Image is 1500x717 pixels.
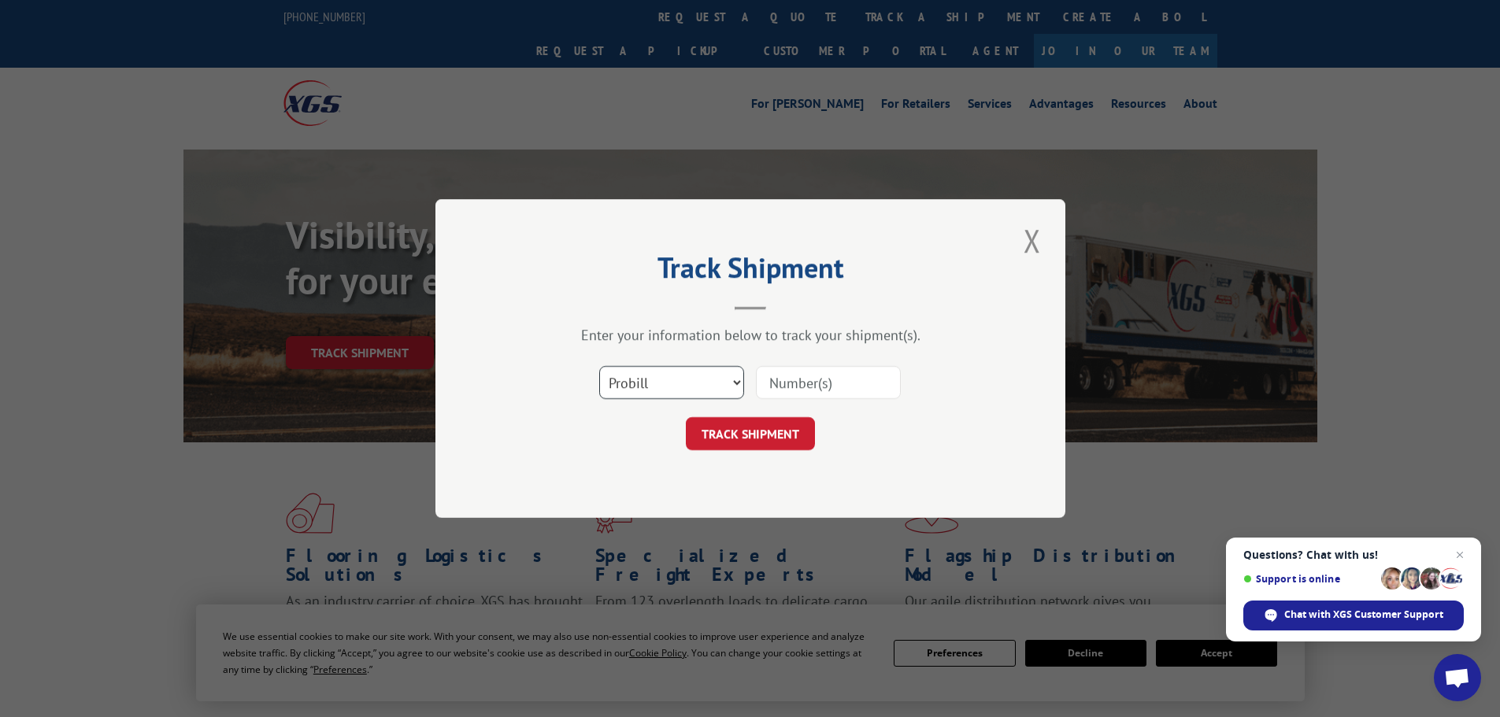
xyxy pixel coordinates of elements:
[1284,608,1443,622] span: Chat with XGS Customer Support
[514,326,987,344] div: Enter your information below to track your shipment(s).
[1243,549,1464,561] span: Questions? Chat with us!
[1434,654,1481,701] a: Open chat
[686,417,815,450] button: TRACK SHIPMENT
[1019,219,1046,262] button: Close modal
[514,257,987,286] h2: Track Shipment
[1243,601,1464,630] span: Chat with XGS Customer Support
[756,366,901,399] input: Number(s)
[1243,573,1376,585] span: Support is online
